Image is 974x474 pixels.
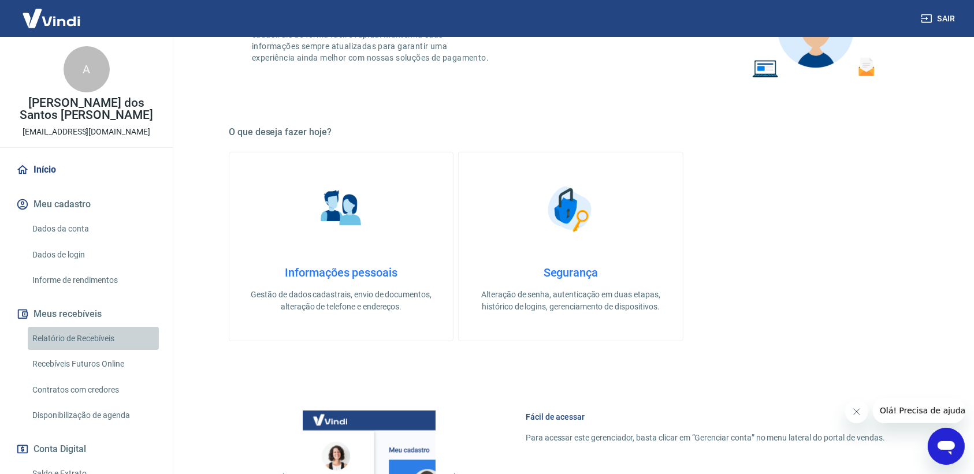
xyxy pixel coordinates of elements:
a: Relatório de Recebíveis [28,327,159,350]
p: [PERSON_NAME] dos Santos [PERSON_NAME] [9,97,163,121]
h6: Fácil de acessar [526,411,885,423]
a: Dados de login [28,243,159,267]
iframe: Fechar mensagem [845,400,868,423]
a: Disponibilização de agenda [28,404,159,427]
div: A [64,46,110,92]
a: Informações pessoaisInformações pessoaisGestão de dados cadastrais, envio de documentos, alteraçã... [229,152,453,341]
iframe: Botão para abrir a janela de mensagens [928,428,965,465]
button: Sair [919,8,960,29]
h4: Informações pessoais [248,266,434,279]
button: Meus recebíveis [14,301,159,327]
h5: O que deseja fazer hoje? [229,126,913,138]
p: Aqui você pode consultar e atualizar todos os seus dados cadastrais de forma fácil e rápida. Mant... [252,17,491,64]
a: Contratos com credores [28,378,159,402]
a: Informe de rendimentos [28,268,159,292]
img: Vindi [14,1,89,36]
p: [EMAIL_ADDRESS][DOMAIN_NAME] [23,126,150,138]
img: Segurança [542,180,600,238]
p: Gestão de dados cadastrais, envio de documentos, alteração de telefone e endereços. [248,289,434,313]
span: Olá! Precisa de ajuda? [7,8,97,17]
a: SegurançaSegurançaAlteração de senha, autenticação em duas etapas, histórico de logins, gerenciam... [458,152,683,341]
h4: Segurança [477,266,664,279]
button: Conta Digital [14,436,159,462]
p: Alteração de senha, autenticação em duas etapas, histórico de logins, gerenciamento de dispositivos. [477,289,664,313]
a: Recebíveis Futuros Online [28,352,159,376]
a: Dados da conta [28,217,159,241]
img: Informações pessoais [313,180,370,238]
a: Início [14,157,159,182]
p: Para acessar este gerenciador, basta clicar em “Gerenciar conta” no menu lateral do portal de ven... [526,432,885,444]
button: Meu cadastro [14,192,159,217]
iframe: Mensagem da empresa [873,398,965,423]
